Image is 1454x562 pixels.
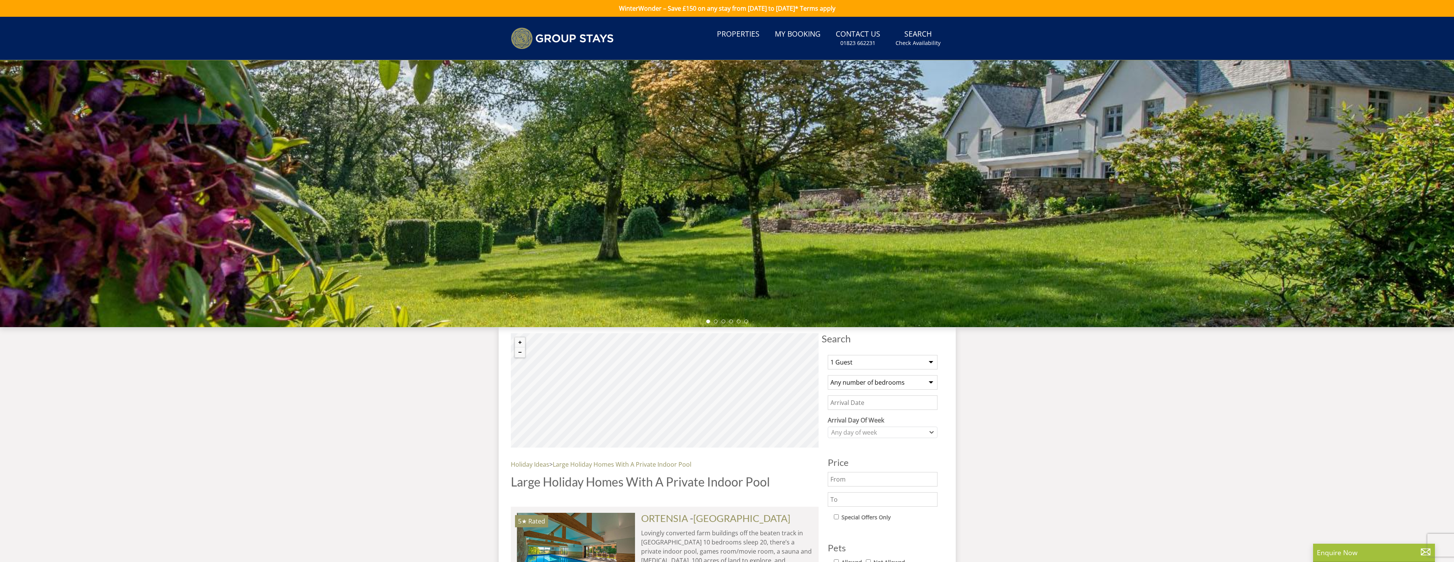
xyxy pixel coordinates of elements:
span: Search [822,333,944,344]
a: Holiday Ideas [511,460,549,469]
a: ORTENSIA [641,512,688,524]
img: Group Stays [511,27,614,49]
input: Arrival Date [828,395,937,410]
small: Check Availability [896,39,941,47]
span: > [549,460,553,469]
a: [GEOGRAPHIC_DATA] [693,512,790,524]
label: Arrival Day Of Week [828,416,937,425]
button: Zoom in [515,337,525,347]
div: Combobox [828,427,937,438]
div: Any day of week [829,428,928,437]
input: From [828,472,937,487]
h3: Pets [828,543,937,553]
label: Special Offers Only [841,513,891,522]
span: Rated [528,517,545,525]
input: To [828,492,937,507]
span: - [690,512,790,524]
a: Large Holiday Homes With A Private Indoor Pool [553,460,691,469]
small: 01823 662231 [840,39,875,47]
canvas: Map [511,333,819,448]
a: Contact Us01823 662231 [833,26,883,51]
p: Enquire Now [1317,548,1431,557]
a: My Booking [772,26,824,43]
h3: Price [828,458,937,467]
h1: Large Holiday Homes With A Private Indoor Pool [511,475,819,488]
button: Zoom out [515,347,525,357]
a: SearchCheck Availability [893,26,944,51]
a: Properties [714,26,763,43]
span: ORTENSIA has a 5 star rating under the Quality in Tourism Scheme [518,517,527,525]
